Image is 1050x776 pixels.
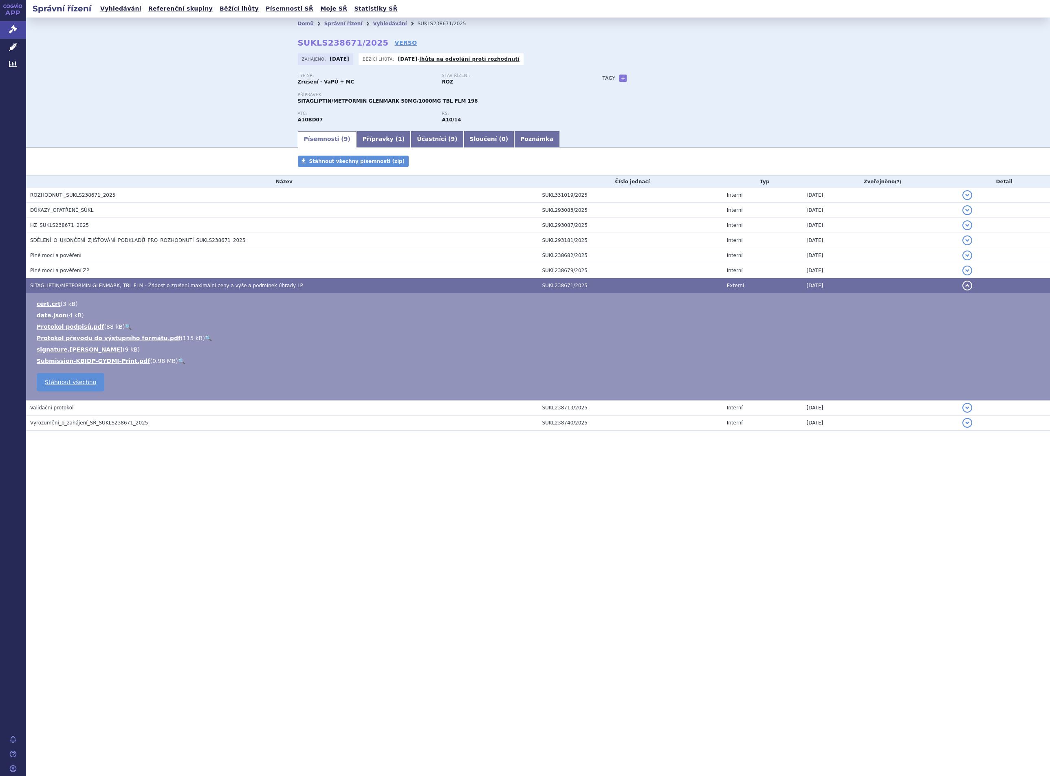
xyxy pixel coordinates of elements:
[30,268,89,273] span: Plné moci a pověření ZP
[398,136,402,142] span: 1
[152,358,176,364] span: 0.98 MB
[37,323,1042,331] li: ( )
[962,220,972,230] button: detail
[538,263,723,278] td: SUKL238679/2025
[125,323,132,330] a: 🔍
[298,79,354,85] strong: Zrušení - VaPÚ + MC
[30,420,148,426] span: Vyrozumění_o_zahájení_SŘ_SUKLS238671_2025
[106,323,123,330] span: 88 kB
[962,418,972,428] button: detail
[962,235,972,245] button: detail
[298,21,314,26] a: Domů
[727,268,743,273] span: Interní
[30,237,245,243] span: SDĚLENÍ_O_UKONČENÍ_ZJIŠŤOVÁNÍ_PODKLADŮ_PRO_ROZHODNUTÍ_SUKLS238671_2025
[318,3,350,14] a: Moje SŘ
[419,56,519,62] a: lhůta na odvolání proti rozhodnutí
[37,323,104,330] a: Protokol podpisů.pdf
[538,415,723,431] td: SUKL238740/2025
[178,358,185,364] a: 🔍
[727,405,743,411] span: Interní
[418,18,477,30] li: SUKLS238671/2025
[394,39,417,47] a: VERSO
[37,335,181,341] a: Protokol převodu do výstupního formátu.pdf
[727,283,744,288] span: Externí
[30,405,74,411] span: Validační protokol
[538,203,723,218] td: SUKL293083/2025
[727,253,743,258] span: Interní
[962,251,972,260] button: detail
[803,188,959,203] td: [DATE]
[330,56,349,62] strong: [DATE]
[962,190,972,200] button: detail
[803,203,959,218] td: [DATE]
[30,222,89,228] span: HZ_SUKLS238671_2025
[298,111,434,116] p: ATC:
[538,400,723,415] td: SUKL238713/2025
[962,266,972,275] button: detail
[538,278,723,293] td: SUKL238671/2025
[538,188,723,203] td: SUKL331019/2025
[30,207,93,213] span: DŮKAZY_OPATŘENÉ_SÚKL
[37,312,67,319] a: data.json
[727,237,743,243] span: Interní
[309,158,405,164] span: Stáhnout všechny písemnosti (zip)
[398,56,519,62] p: -
[538,248,723,263] td: SUKL238682/2025
[411,131,463,147] a: Účastníci (9)
[63,301,75,307] span: 3 kB
[37,301,61,307] a: cert.crt
[442,111,578,116] p: RS:
[69,312,81,319] span: 4 kB
[125,346,138,353] span: 9 kB
[37,373,104,391] a: Stáhnout všechno
[30,192,115,198] span: ROZHODNUTÍ_SUKLS238671_2025
[146,3,215,14] a: Referenční skupiny
[205,335,212,341] a: 🔍
[363,56,396,62] span: Běžící lhůta:
[962,281,972,290] button: detail
[962,205,972,215] button: detail
[373,21,407,26] a: Vyhledávání
[619,75,627,82] a: +
[26,3,98,14] h2: Správní řízení
[803,263,959,278] td: [DATE]
[727,222,743,228] span: Interní
[298,117,323,123] strong: METFORMIN A SITAGLIPTIN
[398,56,417,62] strong: [DATE]
[442,117,461,123] strong: metformin a sitagliptin
[803,415,959,431] td: [DATE]
[803,248,959,263] td: [DATE]
[37,334,1042,342] li: ( )
[727,207,743,213] span: Interní
[962,403,972,413] button: detail
[464,131,514,147] a: Sloučení (0)
[352,3,400,14] a: Statistiky SŘ
[217,3,261,14] a: Běžící lhůty
[451,136,455,142] span: 9
[723,176,803,188] th: Typ
[344,136,348,142] span: 9
[803,400,959,415] td: [DATE]
[442,73,578,78] p: Stav řízení:
[803,233,959,248] td: [DATE]
[803,278,959,293] td: [DATE]
[37,346,123,353] a: signature.[PERSON_NAME]
[298,131,357,147] a: Písemnosti (9)
[324,21,363,26] a: Správní řízení
[538,176,723,188] th: Číslo jednací
[603,73,616,83] h3: Tagy
[298,38,389,48] strong: SUKLS238671/2025
[30,283,303,288] span: SITAGLIPTIN/METFORMIN GLENMARK, TBL FLM - Žádost o zrušení maximální ceny a výše a podmínek úhrad...
[538,233,723,248] td: SUKL293181/2025
[98,3,144,14] a: Vyhledávání
[803,176,959,188] th: Zveřejněno
[298,73,434,78] p: Typ SŘ:
[895,179,901,185] abbr: (?)
[37,300,1042,308] li: ( )
[298,98,478,104] span: SITAGLIPTIN/METFORMIN GLENMARK 50MG/1000MG TBL FLM 196
[727,192,743,198] span: Interní
[30,253,81,258] span: Plné moci a pověření
[727,420,743,426] span: Interní
[357,131,411,147] a: Přípravky (1)
[302,56,328,62] span: Zahájeno:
